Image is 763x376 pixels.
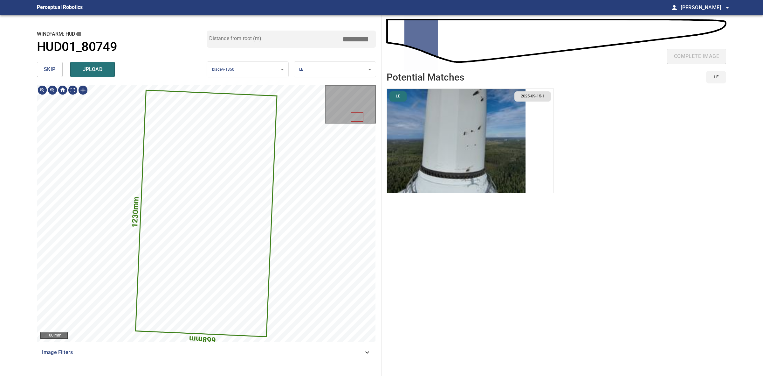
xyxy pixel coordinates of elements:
button: upload [70,62,115,77]
h2: Potential Matches [387,72,464,82]
span: LE [392,93,404,99]
span: upload [77,65,108,74]
h1: HUD01_80749 [37,39,117,54]
div: id [702,71,726,83]
span: 2025-09-15-1 [517,93,548,99]
button: [PERSON_NAME] [678,1,731,14]
figcaption: Perceptual Robotics [37,3,83,13]
button: LE [389,91,407,102]
img: Zoom in [37,85,47,95]
text: 1230mm [130,196,140,228]
img: Toggle selection [78,85,88,95]
div: Image Filters [37,345,376,360]
div: bladeA-1350 [207,61,289,78]
span: LE [299,67,303,72]
span: person [670,4,678,11]
span: Image Filters [42,349,363,356]
button: skip [37,62,63,77]
span: skip [44,65,56,74]
span: LE [714,74,718,81]
label: Distance from root (m): [209,36,263,41]
button: LE [706,71,726,83]
span: [PERSON_NAME] [681,3,731,12]
img: Go home [58,85,68,95]
span: bladeA-1350 [212,67,235,72]
text: 668mm [189,334,216,344]
span: arrow_drop_down [724,4,731,11]
img: Toggle full page [68,85,78,95]
img: Zoom out [47,85,58,95]
img: Hud/HUD01_80749/2025-09-15-1/2025-09-15-1/inspectionData/image4wp6.jpg [387,89,526,193]
h2: windfarm: Hud [37,31,207,38]
div: LE [294,61,376,78]
a: HUD01_80749 [37,39,207,54]
button: copy message details [75,31,82,38]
